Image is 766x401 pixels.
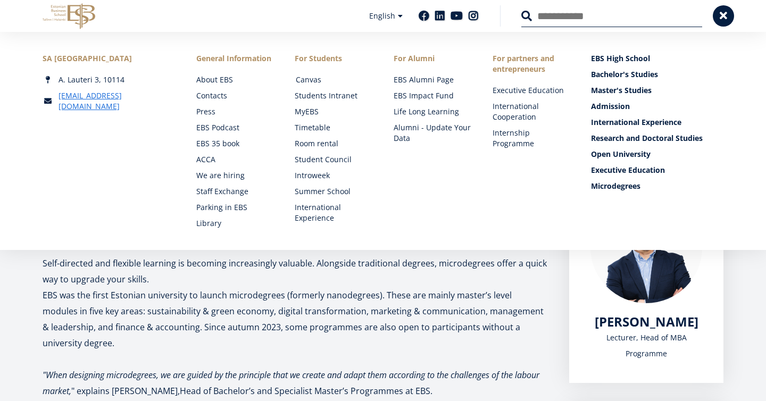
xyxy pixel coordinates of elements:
span: [PERSON_NAME] [595,313,698,330]
a: For Students [295,53,372,64]
a: We are hiring [196,170,274,181]
a: Library [196,218,274,229]
a: Staff Exchange [196,186,274,197]
a: Room rental [295,138,372,149]
div: Lecturer, Head of MBA Programme [590,330,702,362]
a: Life Long Learning [394,106,471,117]
a: Contacts [196,90,274,101]
span: For Alumni [394,53,471,64]
a: Timetable [295,122,372,133]
a: Linkedin [435,11,445,21]
a: Admission [591,101,723,112]
a: Alumni - Update Your Data [394,122,471,144]
a: Microdegrees [591,181,723,191]
span: For partners and entrepreneurs [493,53,570,74]
a: Master's Studies [591,85,723,96]
a: International Experience [591,117,723,128]
a: Executive Education [591,165,723,176]
p: Self-directed and flexible learning is becoming increasingly valuable. Alongside traditional degr... [43,255,548,287]
a: [PERSON_NAME] [595,314,698,330]
a: Parking in EBS [196,202,274,213]
a: EBS Alumni Page [394,74,471,85]
a: Bachelor's Studies [591,69,723,80]
a: Summer School [295,186,372,197]
a: EBS 35 book [196,138,274,149]
a: EBS Impact Fund [394,90,471,101]
a: EBS Podcast [196,122,274,133]
a: Youtube [451,11,463,21]
em: "When designing microdegrees, we are guided by the principle that we create and adapt them accord... [43,369,539,397]
a: EBS High School [591,53,723,64]
a: Introweek [295,170,372,181]
a: Internship Programme [493,128,570,149]
a: Canvas [296,74,373,85]
span: General Information [196,53,274,64]
a: Open University [591,149,723,160]
a: Executive Education [493,85,570,96]
a: Students Intranet [295,90,372,101]
a: Instagram [468,11,479,21]
div: A. Lauteri 3, 10114 [43,74,175,85]
p: EBS was the first Estonian university to launch microdegrees (formerly nanodegrees). These are ma... [43,287,548,351]
a: MyEBS [295,106,372,117]
a: About EBS [196,74,274,85]
a: International Experience [295,202,372,223]
a: Student Council [295,154,372,165]
a: Press [196,106,274,117]
a: International Cooperation [493,101,570,122]
a: Facebook [419,11,429,21]
a: Research and Doctoral Studies [591,133,723,144]
a: [EMAIL_ADDRESS][DOMAIN_NAME] [59,90,175,112]
a: ACCA [196,154,274,165]
div: SA [GEOGRAPHIC_DATA] [43,53,175,64]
